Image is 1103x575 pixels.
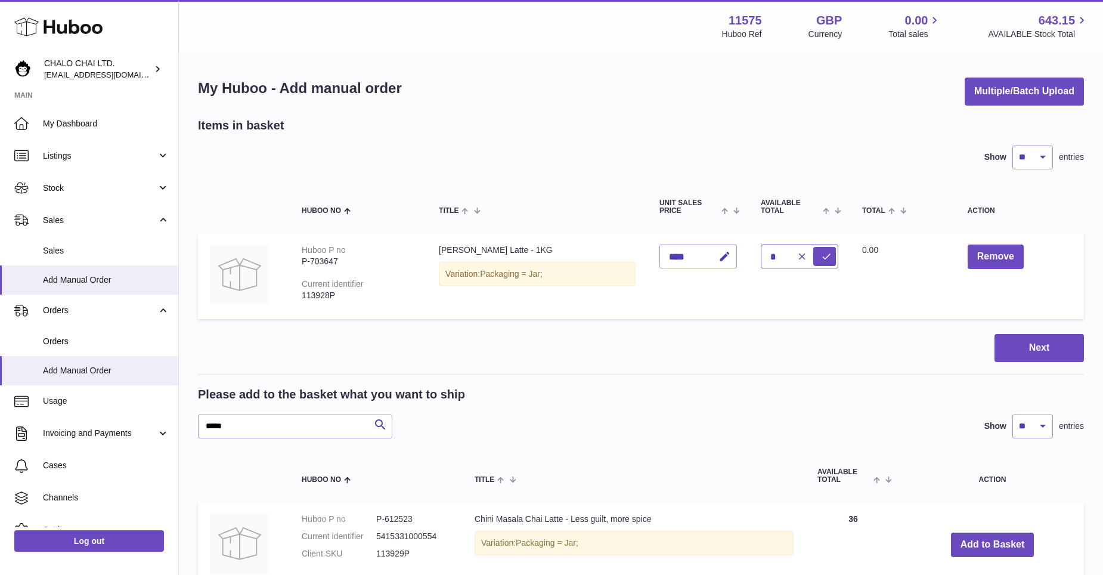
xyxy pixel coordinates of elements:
[439,207,458,215] span: Title
[302,290,415,301] div: 113928P
[43,336,169,347] span: Orders
[376,514,451,525] dd: P-612523
[1039,13,1075,29] span: 643.15
[968,207,1072,215] div: Action
[1059,152,1084,163] span: entries
[862,245,878,255] span: 0.00
[14,60,32,78] img: Chalo@chalocompany.com
[302,245,346,255] div: Huboo P no
[43,460,169,471] span: Cases
[475,476,494,484] span: Title
[427,233,647,319] td: [PERSON_NAME] Latte - 1KG
[44,70,175,79] span: [EMAIL_ADDRESS][DOMAIN_NAME]
[901,456,1084,496] th: Action
[43,365,169,376] span: Add Manual Order
[984,152,1006,163] label: Show
[198,118,284,134] h2: Items in basket
[376,531,451,542] dd: 5415331000554
[43,150,157,162] span: Listings
[14,530,164,552] a: Log out
[984,421,1006,432] label: Show
[817,468,870,484] span: AVAILABLE Total
[43,492,169,503] span: Channels
[43,215,157,226] span: Sales
[302,279,364,289] div: Current identifier
[376,548,451,559] dd: 113929P
[888,13,941,40] a: 0.00 Total sales
[439,262,636,286] div: Variation:
[302,207,341,215] span: Huboo no
[1059,421,1084,432] span: entries
[43,183,157,194] span: Stock
[302,548,376,559] dt: Client SKU
[43,305,157,316] span: Orders
[905,13,928,29] span: 0.00
[302,476,341,484] span: Huboo no
[988,13,1089,40] a: 643.15 AVAILABLE Stock Total
[475,531,794,555] div: Variation:
[965,78,1084,106] button: Multiple/Batch Upload
[761,199,820,215] span: AVAILABLE Total
[994,334,1084,362] button: Next
[722,29,762,40] div: Huboo Ref
[198,387,465,403] h2: Please add to the basket what you want to ship
[302,256,415,267] div: P-703647
[729,13,762,29] strong: 11575
[951,533,1034,557] button: Add to Basket
[988,29,1089,40] span: AVAILABLE Stock Total
[659,199,718,215] span: Unit Sales Price
[198,79,402,98] h1: My Huboo - Add manual order
[210,245,269,304] img: Chini Masala Chai Latte - 1KG
[43,524,169,536] span: Settings
[43,245,169,256] span: Sales
[302,531,376,542] dt: Current identifier
[888,29,941,40] span: Total sales
[816,13,842,29] strong: GBP
[43,428,157,439] span: Invoicing and Payments
[516,538,578,548] span: Packaging = Jar;
[43,395,169,407] span: Usage
[43,118,169,129] span: My Dashboard
[808,29,842,40] div: Currency
[210,514,269,573] img: Chini Masala Chai Latte - Less guilt, more spice
[968,245,1024,269] button: Remove
[480,269,543,279] span: Packaging = Jar;
[43,274,169,286] span: Add Manual Order
[862,207,885,215] span: Total
[302,514,376,525] dt: Huboo P no
[44,58,151,81] div: CHALO CHAI LTD.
